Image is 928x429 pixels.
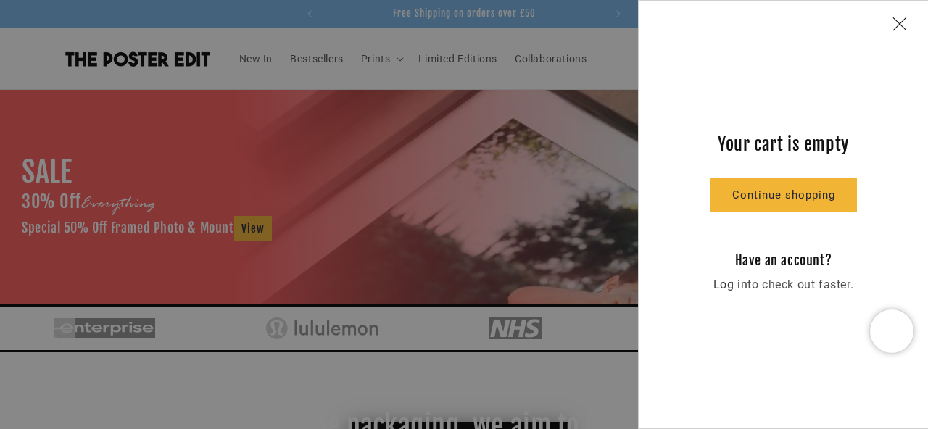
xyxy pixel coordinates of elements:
[650,252,917,269] p: Have an account?
[650,275,917,296] p: to check out faster.
[870,309,913,353] iframe: Chatra live chat
[892,8,924,40] button: Close
[710,178,857,212] a: Continue shopping
[650,133,917,156] h2: Your cart is empty
[713,275,748,296] a: Log in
